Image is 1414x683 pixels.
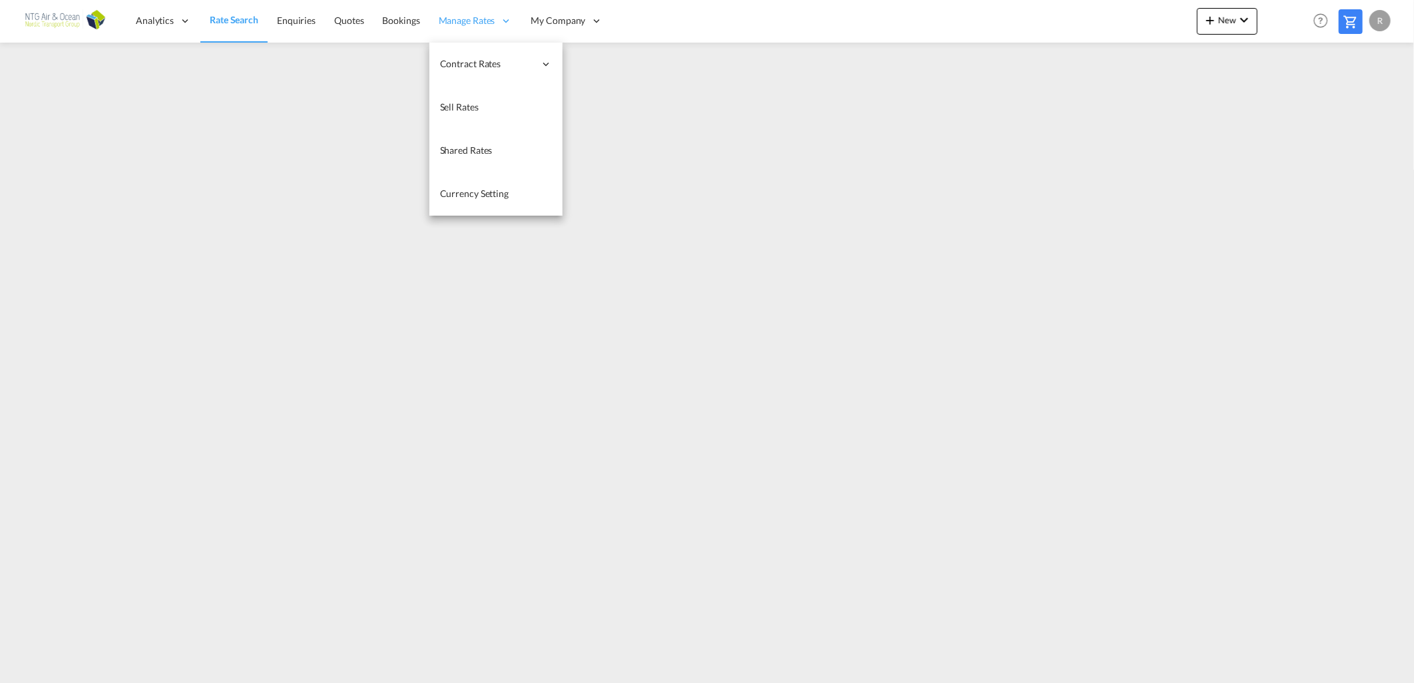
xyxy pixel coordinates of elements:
div: Help [1309,9,1339,33]
span: Help [1309,9,1332,32]
a: Shared Rates [429,129,563,172]
div: Contract Rates [429,43,563,86]
button: icon-plus 400-fgNewicon-chevron-down [1197,8,1258,35]
span: Analytics [136,14,174,27]
span: Currency Setting [440,188,509,199]
span: Contract Rates [440,57,535,71]
span: Bookings [383,15,420,26]
div: R [1369,10,1391,31]
md-icon: icon-chevron-down [1236,12,1252,28]
span: Enquiries [277,15,316,26]
a: Currency Setting [429,172,563,216]
span: Rate Search [210,14,258,25]
span: Sell Rates [440,101,479,113]
span: My Company [531,14,586,27]
md-icon: icon-plus 400-fg [1202,12,1218,28]
img: 3755d540b01311ec8f4e635e801fad27.png [20,6,110,36]
span: New [1202,15,1252,25]
a: Sell Rates [429,86,563,129]
span: Manage Rates [439,14,495,27]
span: Shared Rates [440,144,493,156]
span: Quotes [334,15,363,26]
